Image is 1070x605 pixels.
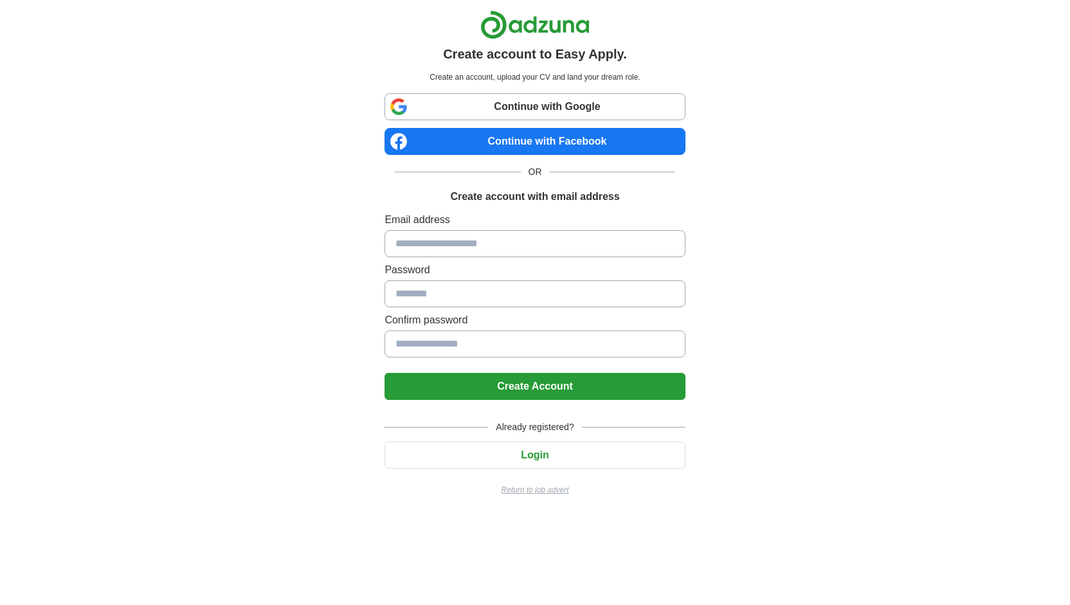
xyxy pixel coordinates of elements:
[385,312,685,328] label: Confirm password
[450,189,619,204] h1: Create account with email address
[443,44,627,64] h1: Create account to Easy Apply.
[387,71,682,83] p: Create an account, upload your CV and land your dream role.
[488,420,581,434] span: Already registered?
[385,93,685,120] a: Continue with Google
[480,10,590,39] img: Adzuna logo
[521,165,550,179] span: OR
[385,262,685,278] label: Password
[385,484,685,496] a: Return to job advert
[385,442,685,469] button: Login
[385,128,685,155] a: Continue with Facebook
[385,449,685,460] a: Login
[385,212,685,228] label: Email address
[385,373,685,400] button: Create Account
